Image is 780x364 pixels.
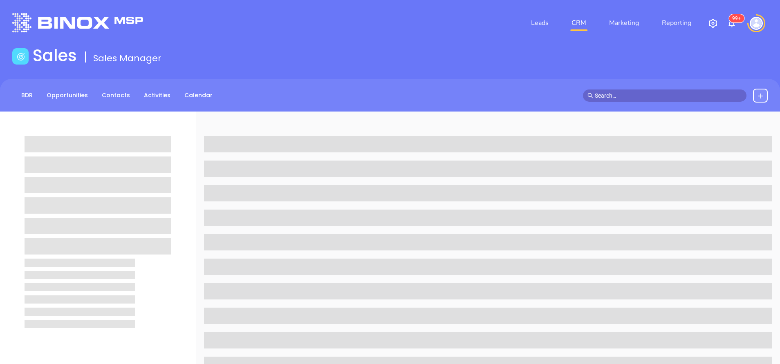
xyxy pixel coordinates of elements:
[12,13,143,32] img: logo
[528,15,552,31] a: Leads
[729,14,744,22] sup: 107
[606,15,642,31] a: Marketing
[97,89,135,102] a: Contacts
[587,93,593,98] span: search
[139,89,175,102] a: Activities
[568,15,589,31] a: CRM
[33,46,77,65] h1: Sales
[659,15,695,31] a: Reporting
[93,52,161,65] span: Sales Manager
[16,89,38,102] a: BDR
[727,18,737,28] img: iconNotification
[179,89,217,102] a: Calendar
[750,17,763,30] img: user
[708,18,718,28] img: iconSetting
[595,91,742,100] input: Search…
[42,89,93,102] a: Opportunities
